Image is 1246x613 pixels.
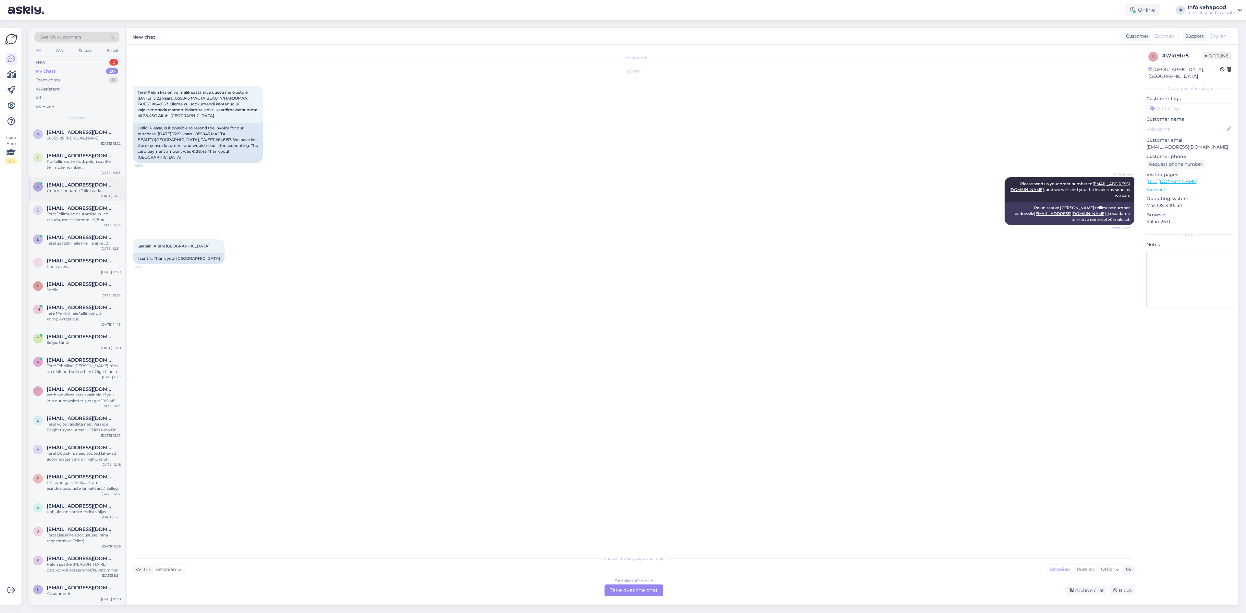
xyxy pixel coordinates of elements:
div: [DATE] 14:33 [101,170,121,175]
p: Notes [1146,241,1233,248]
div: Look Here [5,135,17,164]
div: Estonian [1047,565,1073,574]
div: Info kehapood's website [1188,10,1235,15]
a: Info kehapoodInfo kehapood's website [1188,5,1242,15]
div: 20 [106,68,118,75]
span: My chats [68,115,86,121]
div: 2 / 3 [5,158,17,164]
span: havih55236@bitmens.com [47,445,114,451]
span: K [37,558,40,563]
div: Tere! Uudiskiri, need tooted lähevad automaatselt emaili, kahjuks on tekkinud mingi tehniline err... [47,451,121,462]
span: tiina.pihlak001@gmail.com [47,386,114,392]
span: Other [1101,566,1114,572]
span: llillevald@gmail.com [47,281,114,287]
div: [DATE] 8:34 [102,573,121,578]
div: Attachment [47,591,121,596]
span: Offline [1203,52,1231,59]
div: KK koodiga kinkekaart on esinduskaupluste kinkekaart :) Sellega kahjuks ei saa e-poes tasuda. [47,480,121,491]
p: See more ... [1146,187,1233,193]
div: Estonian to Estonian [615,578,653,584]
span: l [37,237,39,242]
div: [DATE] 15:32 [101,141,121,146]
div: [DATE] 10:53 [101,293,121,298]
span: j [37,529,39,534]
a: [URL][DOMAIN_NAME] [1146,178,1197,184]
div: Email [106,46,119,55]
div: [DATE] 13:15 [102,223,121,228]
span: t [37,336,39,341]
span: Estonian [1154,33,1174,40]
div: Tere! Lisasime soodustuse, raha tagastatakse Teile :) [47,532,121,544]
div: # s7id9hr5 [1162,52,1203,60]
input: Add a tag [1146,103,1233,113]
div: Archived [36,104,55,110]
span: 15:36 [135,163,159,168]
span: h [36,447,40,452]
span: ester.enna@gmail.com [47,415,114,421]
div: [DATE] 16:38 [101,596,121,601]
span: Search customers [40,34,81,41]
span: t [37,389,39,393]
div: Block [1109,586,1134,595]
span: arnepaun1@gmail.com [47,129,114,135]
span: triin.ryyt@gmail.com [47,334,114,340]
p: [EMAIL_ADDRESS][DOMAIN_NAME] [1146,144,1233,150]
div: Archive chat [1066,586,1106,595]
div: Online [1125,4,1160,16]
div: [DATE] 12:33 [101,433,121,438]
div: Extra [1146,232,1233,237]
span: kruushelina@gmail.com [47,182,114,188]
div: Kena päeva! [47,264,121,270]
span: s [37,476,39,481]
p: Customer email [1146,137,1233,144]
span: Tere! Palun kas on võimalik saata arve uuesti meie ostule: [DATE] 13:22 kaart...855845 MACTA BEAU... [138,90,258,118]
div: My chats [36,68,56,75]
span: kristekalde@gmail.com [47,357,114,363]
span: English [1209,33,1226,40]
span: Katrinree1000@gmail.com [47,556,114,561]
div: [DATE] 12:18 [102,462,121,467]
div: Palun saatke [PERSON_NAME] ostukorvist screenshot/kuvatõmmis [47,561,121,573]
div: [DATE] 14:21 [101,194,121,198]
div: Russian [1073,565,1097,574]
div: Selge, tänan! [47,340,121,345]
p: Browser [1146,211,1233,218]
div: Kahjuks on sortimendist väljas [47,509,121,515]
span: k [37,505,40,510]
p: Mac OS X 10.15.7 [1146,202,1233,209]
p: Visited pages [1146,171,1233,178]
span: a [37,132,40,137]
div: All [36,95,41,101]
div: All [34,46,42,55]
div: New [36,59,45,66]
div: Socials [78,46,93,55]
div: [DATE] 12:17 [102,491,121,496]
p: Customer phone [1146,153,1233,160]
span: lairikikkas8@gmail.com [47,585,114,591]
input: Add name [1147,126,1226,133]
div: [DATE] 9:39 [102,544,121,549]
div: [DATE] 11:10 [102,375,121,379]
div: Customer [1123,33,1149,40]
label: New chat [132,32,155,41]
span: l [37,587,39,592]
span: 15:41 [135,264,159,269]
div: Kui tellimus tehtud, palun saatke tellimuse number. :) [47,159,121,170]
div: Hello! Please, is it possible to resend the invoice for our purchase: [DATE] 13:22 kaart...855845... [133,123,263,163]
span: e [37,418,39,423]
div: [DATE] 12:29 [101,270,121,274]
span: i [37,260,39,265]
span: Estonian [156,566,176,573]
div: [GEOGRAPHIC_DATA], [GEOGRAPHIC_DATA] [1148,66,1220,80]
div: Team chats [36,77,60,83]
div: Support [1183,33,1204,40]
span: k [37,184,40,189]
div: [DATE] 12:11 [102,515,121,520]
div: I sent it. Thank you! [GEOGRAPHIC_DATA] [133,253,225,264]
div: Web [54,46,66,55]
img: Askly Logo [5,33,18,45]
span: K [37,155,40,160]
span: iive.molokov@gmail.com [47,258,114,264]
span: K2rtkaldre@gmail.com [47,153,114,159]
div: Uurime, anname Teile teada [47,188,121,194]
